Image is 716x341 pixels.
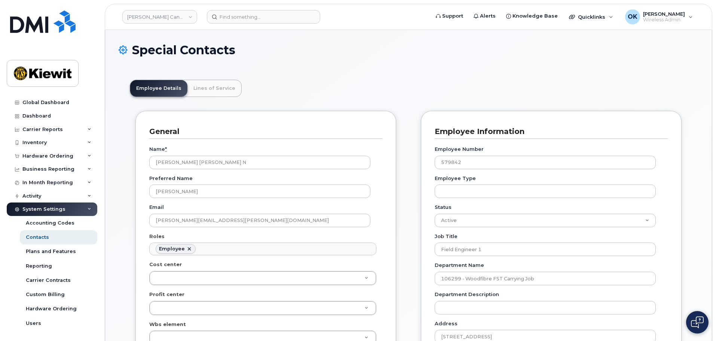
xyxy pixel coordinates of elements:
[149,321,186,328] label: Wbs element
[435,146,484,153] label: Employee Number
[435,291,499,298] label: Department Description
[149,291,184,298] label: Profit center
[149,127,377,137] h3: General
[119,43,698,57] h1: Special Contacts
[149,146,167,153] label: Name
[435,204,452,211] label: Status
[149,204,164,211] label: Email
[149,233,165,240] label: Roles
[691,316,704,328] img: Open chat
[159,246,185,252] div: Employee
[435,233,458,240] label: Job Title
[187,80,241,97] a: Lines of Service
[149,175,193,182] label: Preferred Name
[435,127,662,137] h3: Employee Information
[130,80,187,97] a: Employee Details
[435,320,458,327] label: Address
[149,261,182,268] label: Cost center
[435,262,484,269] label: Department Name
[435,175,476,182] label: Employee Type
[165,146,167,152] abbr: required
